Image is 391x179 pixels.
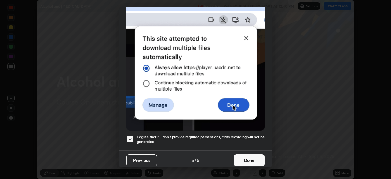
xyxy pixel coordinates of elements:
[137,135,265,144] h5: I agree that if I don't provide required permissions, class recording will not be generated
[234,154,265,166] button: Done
[192,157,194,163] h4: 5
[195,157,196,163] h4: /
[126,154,157,166] button: Previous
[197,157,199,163] h4: 5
